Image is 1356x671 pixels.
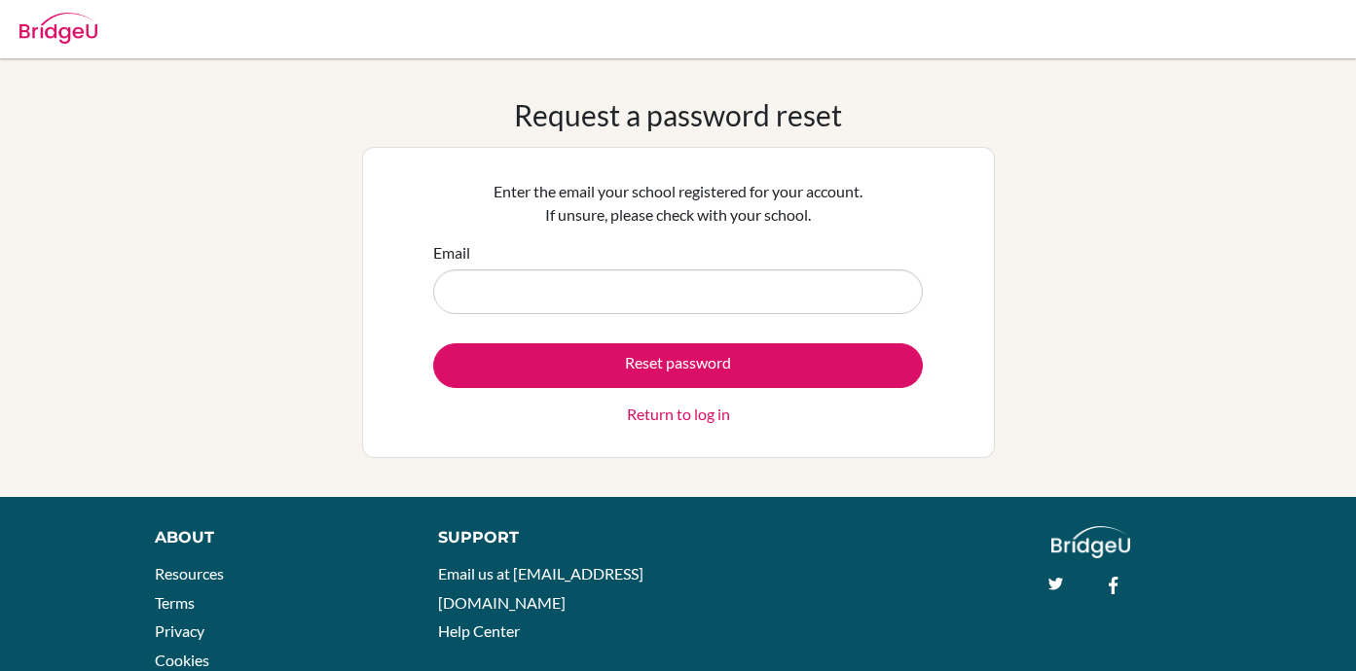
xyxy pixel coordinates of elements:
a: Resources [155,564,224,583]
a: Email us at [EMAIL_ADDRESS][DOMAIN_NAME] [438,564,643,612]
img: Bridge-U [19,13,97,44]
a: Return to log in [627,403,730,426]
a: Terms [155,593,195,612]
div: About [155,526,394,549]
button: Reset password [433,343,923,388]
a: Cookies [155,651,209,669]
a: Help Center [438,621,520,640]
div: Support [438,526,658,549]
p: Enter the email your school registered for your account. If unsure, please check with your school. [433,180,923,227]
label: Email [433,241,470,265]
h1: Request a password reset [514,97,842,132]
a: Privacy [155,621,204,640]
img: logo_white@2x-f4f0deed5e89b7ecb1c2cc34c3e3d731f90f0f143d5ea2071677605dd97b5244.png [1051,526,1130,558]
